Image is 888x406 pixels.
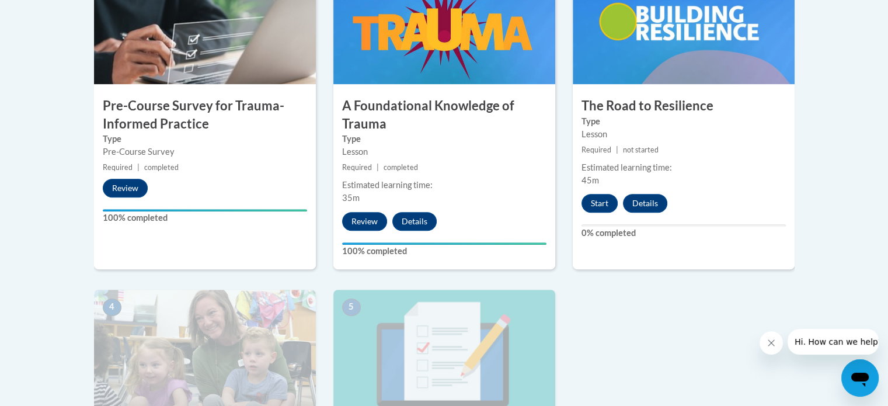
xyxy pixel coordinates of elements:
[581,227,786,240] label: 0% completed
[103,133,307,145] label: Type
[342,212,387,231] button: Review
[581,145,611,154] span: Required
[581,175,599,185] span: 45m
[333,97,555,133] h3: A Foundational Knowledge of Trauma
[788,329,879,355] iframe: Message from company
[581,128,786,141] div: Lesson
[7,8,95,18] span: Hi. How can we help?
[581,194,618,213] button: Start
[103,163,133,172] span: Required
[342,299,361,316] span: 5
[841,359,879,397] iframe: Button to launch messaging window
[384,163,418,172] span: completed
[760,331,783,355] iframe: Close message
[137,163,140,172] span: |
[342,163,372,172] span: Required
[573,97,795,115] h3: The Road to Resilience
[342,133,546,145] label: Type
[616,145,618,154] span: |
[377,163,379,172] span: |
[103,299,121,316] span: 4
[342,193,360,203] span: 35m
[103,211,307,224] label: 100% completed
[623,145,659,154] span: not started
[392,212,437,231] button: Details
[581,161,786,174] div: Estimated learning time:
[342,242,546,245] div: Your progress
[342,245,546,258] label: 100% completed
[342,145,546,158] div: Lesson
[581,115,786,128] label: Type
[103,179,148,197] button: Review
[342,179,546,192] div: Estimated learning time:
[144,163,179,172] span: completed
[623,194,667,213] button: Details
[94,97,316,133] h3: Pre-Course Survey for Trauma-Informed Practice
[103,145,307,158] div: Pre-Course Survey
[103,209,307,211] div: Your progress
